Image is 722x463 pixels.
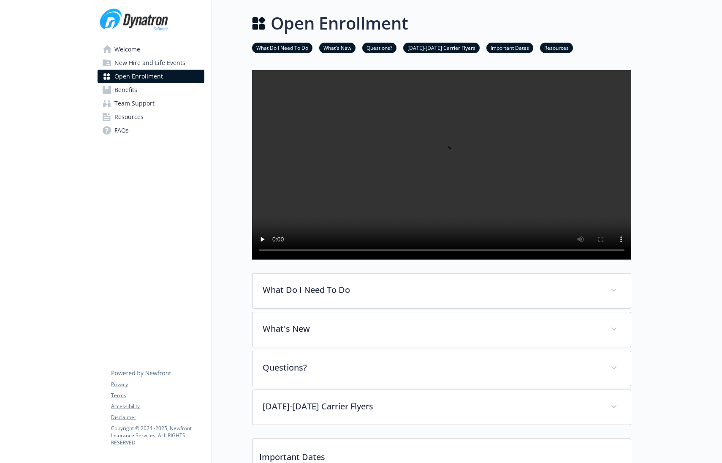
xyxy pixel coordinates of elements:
[98,70,204,83] a: Open Enrollment
[111,392,204,399] a: Terms
[98,97,204,110] a: Team Support
[114,124,129,137] span: FAQs
[98,110,204,124] a: Resources
[114,70,163,83] span: Open Enrollment
[362,43,396,51] a: Questions?
[263,284,600,296] p: What Do I Need To Do
[263,400,600,413] p: [DATE]-[DATE] Carrier Flyers
[263,361,600,374] p: Questions?
[114,110,144,124] span: Resources
[114,83,137,97] span: Benefits
[252,390,631,425] div: [DATE]-[DATE] Carrier Flyers
[114,97,155,110] span: Team Support
[114,56,185,70] span: New Hire and Life Events
[98,43,204,56] a: Welcome
[98,124,204,137] a: FAQs
[252,351,631,386] div: Questions?
[111,425,204,446] p: Copyright © 2024 - 2025 , Newfront Insurance Services, ALL RIGHTS RESERVED
[111,381,204,388] a: Privacy
[252,43,312,51] a: What Do I Need To Do
[252,312,631,347] div: What's New
[319,43,356,51] a: What's New
[271,11,408,36] h1: Open Enrollment
[252,273,631,308] div: What Do I Need To Do
[540,43,573,51] a: Resources
[403,43,480,51] a: [DATE]-[DATE] Carrier Flyers
[98,83,204,97] a: Benefits
[114,43,140,56] span: Welcome
[111,403,204,410] a: Accessibility
[111,414,204,421] a: Disclaimer
[263,322,600,335] p: What's New
[98,56,204,70] a: New Hire and Life Events
[486,43,533,51] a: Important Dates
